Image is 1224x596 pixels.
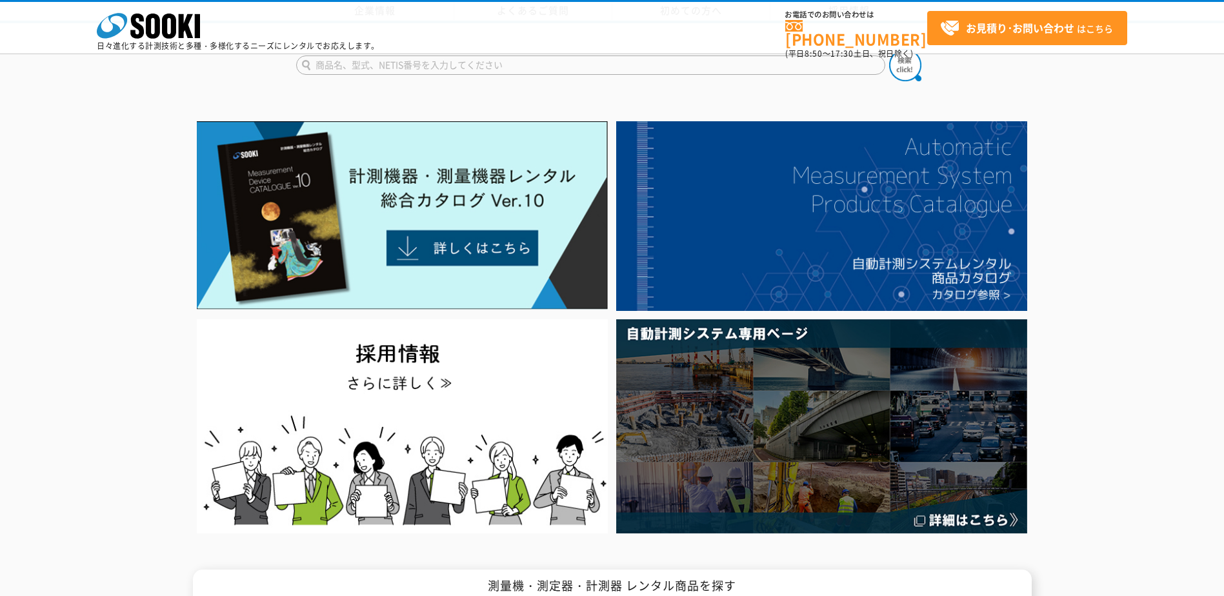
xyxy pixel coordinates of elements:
span: 8:50 [805,48,823,59]
strong: お見積り･お問い合わせ [966,20,1074,35]
img: btn_search.png [889,49,921,81]
span: 17:30 [830,48,854,59]
a: [PHONE_NUMBER] [785,20,927,46]
p: 日々進化する計測技術と多種・多様化するニーズにレンタルでお応えします。 [97,42,379,50]
img: SOOKI recruit [197,319,608,533]
img: Catalog Ver10 [197,121,608,310]
span: お電話でのお問い合わせは [785,11,927,19]
img: 自動計測システムカタログ [616,121,1027,311]
input: 商品名、型式、NETIS番号を入力してください [296,55,885,75]
a: お見積り･お問い合わせはこちら [927,11,1127,45]
img: 自動計測システム専用ページ [616,319,1027,533]
span: (平日 ～ 土日、祝日除く) [785,48,913,59]
span: はこちら [940,19,1113,38]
